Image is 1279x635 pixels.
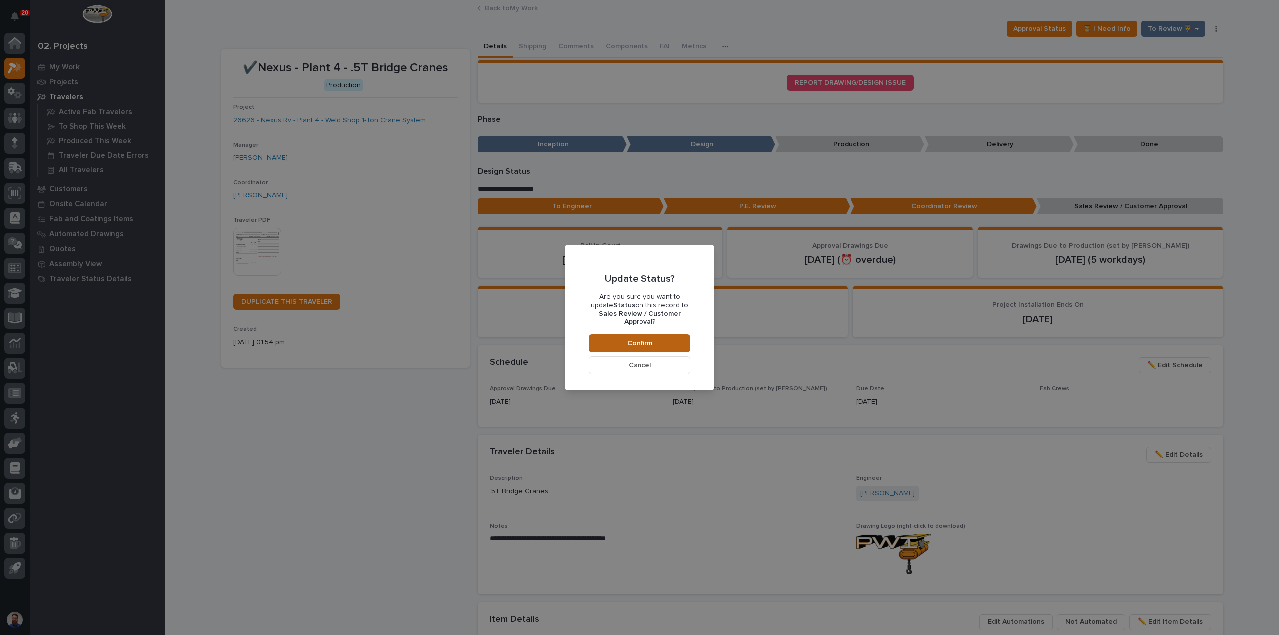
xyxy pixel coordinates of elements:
button: Confirm [589,334,690,352]
p: Update Status? [605,273,675,285]
p: Are you sure you want to update on this record to ? [589,293,690,326]
b: Status [613,302,635,309]
button: Cancel [589,356,690,374]
span: Confirm [627,339,652,348]
span: Cancel [629,361,651,370]
b: Sales Review / Customer Approval [599,310,681,326]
